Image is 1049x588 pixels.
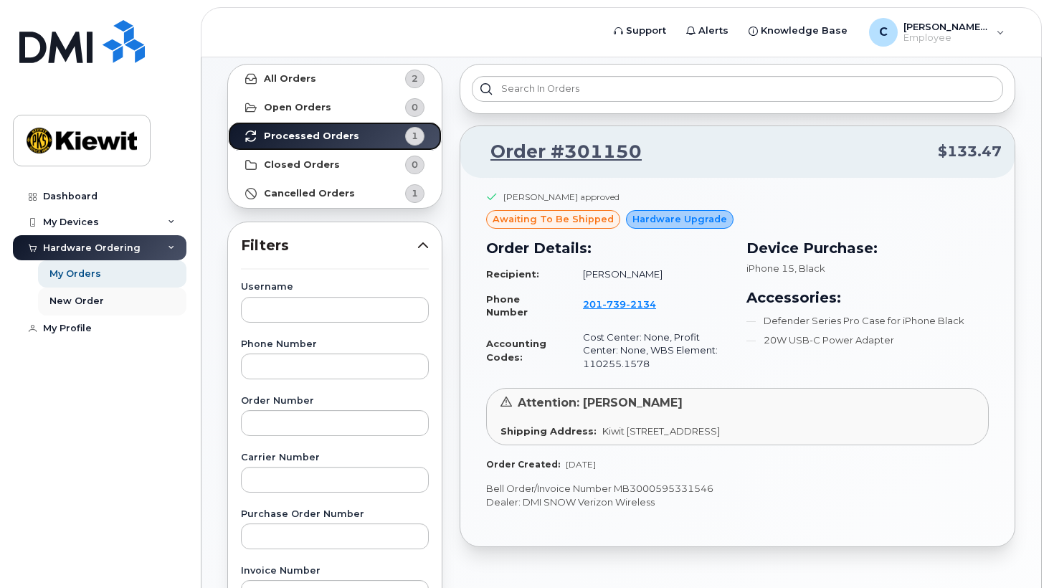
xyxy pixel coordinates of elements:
[241,453,429,463] label: Carrier Number
[604,16,676,45] a: Support
[794,262,825,274] span: , Black
[602,425,720,437] span: Kiwit [STREET_ADDRESS]
[746,262,794,274] span: iPhone 15
[486,293,528,318] strong: Phone Number
[879,24,888,41] span: C
[241,510,429,519] label: Purchase Order Number
[412,100,418,114] span: 0
[570,262,729,287] td: [PERSON_NAME]
[486,338,546,363] strong: Accounting Codes:
[241,566,429,576] label: Invoice Number
[228,65,442,93] a: All Orders2
[761,24,848,38] span: Knowledge Base
[264,188,355,199] strong: Cancelled Orders
[486,459,560,470] strong: Order Created:
[583,298,673,310] a: 2017392134
[241,283,429,292] label: Username
[486,268,539,280] strong: Recipient:
[264,73,316,85] strong: All Orders
[486,237,729,259] h3: Order Details:
[746,237,989,259] h3: Device Purchase:
[583,298,656,310] span: 201
[518,396,683,409] span: Attention: [PERSON_NAME]
[632,212,727,226] span: Hardware Upgrade
[859,18,1015,47] div: Carmela.Cortezano
[903,21,989,32] span: [PERSON_NAME].[PERSON_NAME]
[698,24,728,38] span: Alerts
[570,325,729,376] td: Cost Center: None, Profit Center: None, WBS Element: 110255.1578
[938,141,1002,162] span: $133.47
[228,122,442,151] a: Processed Orders1
[626,24,666,38] span: Support
[412,186,418,200] span: 1
[503,191,620,203] div: [PERSON_NAME] approved
[486,495,989,509] p: Dealer: DMI SNOW Verizon Wireless
[264,131,359,142] strong: Processed Orders
[602,298,626,310] span: 739
[228,93,442,122] a: Open Orders0
[472,76,1003,102] input: Search in orders
[241,397,429,406] label: Order Number
[746,333,989,347] li: 20W USB-C Power Adapter
[412,158,418,171] span: 0
[412,129,418,143] span: 1
[241,340,429,349] label: Phone Number
[493,212,614,226] span: awaiting to be shipped
[746,287,989,308] h3: Accessories:
[228,151,442,179] a: Closed Orders0
[676,16,739,45] a: Alerts
[739,16,858,45] a: Knowledge Base
[903,32,989,44] span: Employee
[241,235,417,256] span: Filters
[486,482,989,495] p: Bell Order/Invoice Number MB3000595331546
[566,459,596,470] span: [DATE]
[500,425,597,437] strong: Shipping Address:
[412,72,418,85] span: 2
[228,179,442,208] a: Cancelled Orders1
[746,314,989,328] li: Defender Series Pro Case for iPhone Black
[264,159,340,171] strong: Closed Orders
[473,139,642,165] a: Order #301150
[264,102,331,113] strong: Open Orders
[987,526,1038,577] iframe: Messenger Launcher
[626,298,656,310] span: 2134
